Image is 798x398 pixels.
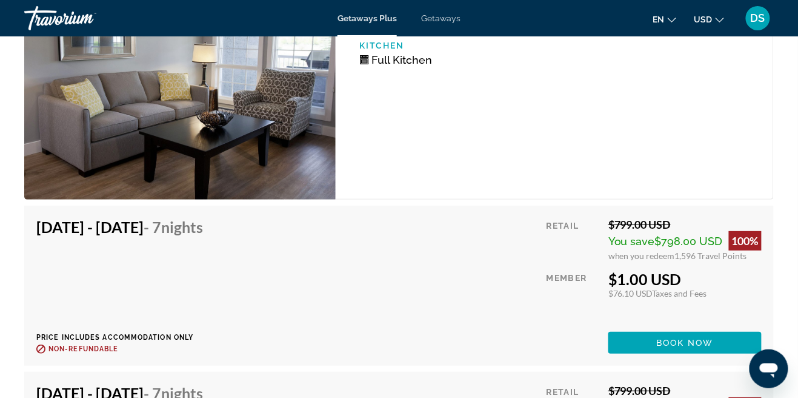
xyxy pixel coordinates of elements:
[547,218,599,261] div: Retail
[36,218,203,236] h4: [DATE] - [DATE]
[36,334,212,342] p: Price includes accommodation only
[694,10,724,28] button: Change currency
[653,15,665,24] span: en
[655,235,723,248] span: $798.00 USD
[750,349,788,388] iframe: Кнопка для запуску вікна повідомлень
[608,235,655,248] span: You save
[608,332,762,354] button: Book now
[608,384,762,397] div: $799.00 USD
[656,338,714,348] span: Book now
[653,10,676,28] button: Change language
[608,288,762,298] div: $76.10 USD
[372,53,433,66] span: Full Kitchen
[24,2,145,34] a: Travorium
[608,218,762,231] div: $799.00 USD
[729,231,762,251] div: 100%
[144,218,203,236] span: - 7
[547,270,599,323] div: Member
[675,251,747,261] span: 1,596 Travel Points
[161,218,203,236] span: Nights
[337,13,397,23] a: Getaways Plus
[653,288,707,298] span: Taxes and Fees
[608,270,762,288] div: $1.00 USD
[751,12,765,24] span: DS
[48,345,118,353] span: Non-refundable
[360,41,554,50] p: Kitchen
[742,5,774,31] button: User Menu
[694,15,713,24] span: USD
[608,251,675,261] span: when you redeem
[421,13,461,23] a: Getaways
